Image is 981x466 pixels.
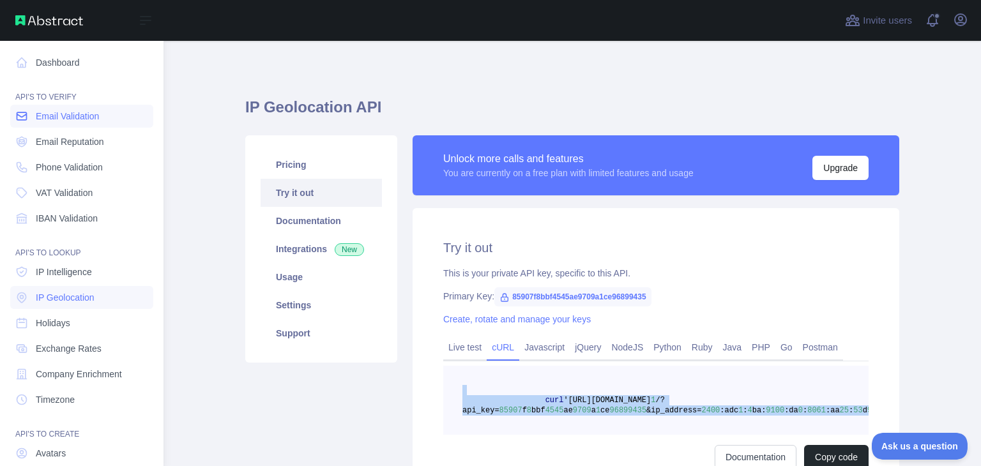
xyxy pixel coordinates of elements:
span: Email Reputation [36,135,104,148]
div: This is your private API key, specific to this API. [443,267,869,280]
span: :da [784,406,798,415]
span: 8 [527,406,531,415]
div: Unlock more calls and features [443,151,694,167]
a: Documentation [261,207,382,235]
div: You are currently on a free plan with limited features and usage [443,167,694,179]
span: : [849,406,853,415]
a: Create, rotate and manage your keys [443,314,591,324]
a: Email Reputation [10,130,153,153]
a: Settings [261,291,382,319]
button: Upgrade [812,156,869,180]
a: Try it out [261,179,382,207]
a: jQuery [570,337,606,357]
span: IP Geolocation [36,291,95,304]
a: PHP [747,337,775,357]
span: f [522,406,527,415]
span: 96899435 [609,406,646,415]
div: API'S TO CREATE [10,414,153,439]
iframe: Toggle Customer Support [872,433,968,460]
a: Phone Validation [10,156,153,179]
a: Pricing [261,151,382,179]
span: '[URL][DOMAIN_NAME] [563,396,651,405]
a: IP Geolocation [10,286,153,309]
a: Usage [261,263,382,291]
span: VAT Validation [36,186,93,199]
span: 85907 [499,406,522,415]
span: 4545 [545,406,564,415]
span: 9100 [766,406,784,415]
span: 8061 [807,406,826,415]
a: Dashboard [10,51,153,74]
span: IBAN Validation [36,212,98,225]
span: curl [545,396,564,405]
span: Phone Validation [36,161,103,174]
span: Invite users [863,13,912,28]
span: Timezone [36,393,75,406]
a: Java [718,337,747,357]
a: Support [261,319,382,347]
span: New [335,243,364,256]
div: Primary Key: [443,290,869,303]
span: Holidays [36,317,70,329]
a: Postman [798,337,843,357]
a: Avatars [10,442,153,465]
img: Abstract API [15,15,83,26]
span: 9709 [573,406,591,415]
a: Go [775,337,798,357]
span: : [803,406,807,415]
a: Timezone [10,388,153,411]
div: API'S TO VERIFY [10,77,153,102]
span: Company Enrichment [36,368,122,380]
span: 4 [748,406,752,415]
span: 1 [596,406,600,415]
span: a [591,406,596,415]
a: Holidays [10,312,153,334]
span: 2400 [702,406,720,415]
span: ce [600,406,609,415]
a: Email Validation [10,105,153,128]
span: 53 [853,406,862,415]
a: Exchange Rates [10,337,153,360]
span: 1 [651,396,655,405]
a: NodeJS [606,337,648,357]
span: 85907f8bbf4545ae9709a1ce96899435 [494,287,651,306]
span: d [863,406,867,415]
a: cURL [487,337,519,357]
a: Live test [443,337,487,357]
a: Ruby [687,337,718,357]
span: :aa [826,406,840,415]
a: IBAN Validation [10,207,153,230]
a: Company Enrichment [10,363,153,386]
span: &ip_address= [646,406,701,415]
h2: Try it out [443,239,869,257]
span: bbf [531,406,545,415]
span: 9 [867,406,872,415]
span: ba: [752,406,766,415]
a: Javascript [519,337,570,357]
a: IP Intelligence [10,260,153,283]
h1: IP Geolocation API [245,97,899,128]
span: IP Intelligence [36,266,92,278]
span: Exchange Rates [36,342,102,355]
a: VAT Validation [10,181,153,204]
span: 0 [798,406,803,415]
a: Integrations New [261,235,382,263]
a: Python [648,337,687,357]
span: 25 [840,406,849,415]
span: :adc [720,406,738,415]
span: Email Validation [36,110,99,123]
div: API'S TO LOOKUP [10,232,153,258]
span: Avatars [36,447,66,460]
span: ae [563,406,572,415]
span: 1 [738,406,743,415]
button: Invite users [842,10,915,31]
span: : [743,406,747,415]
